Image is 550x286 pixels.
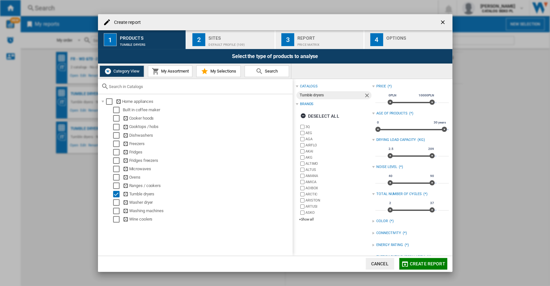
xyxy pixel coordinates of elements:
[399,258,447,270] button: Create report
[123,216,292,222] div: Wine coolers
[298,110,341,122] button: Deselect all
[376,111,408,116] div: Age of products
[300,198,304,202] input: brand.name
[300,143,304,147] input: brand.name
[305,167,372,172] label: ALTUS
[388,93,397,98] span: 0PLN
[275,30,364,49] button: 3 Report Price Matrix
[192,33,205,46] div: 2
[410,261,445,266] span: Create report
[364,92,371,100] ng-md-icon: Remove
[300,174,304,178] input: brand.name
[208,33,272,40] div: Sites
[300,162,304,166] input: brand.name
[111,19,141,26] h4: Create report
[433,120,447,125] span: 30 years
[386,33,450,40] div: Options
[376,219,388,224] div: COLOR
[123,166,292,172] div: Microwaves
[305,131,372,135] label: AEG
[113,157,123,164] md-checkbox: Select
[305,198,372,203] label: ARISTON
[305,143,372,148] label: AIRFLO
[123,191,292,197] div: Tumble dryers
[159,69,189,74] span: My Assortment
[300,102,314,107] div: Brands
[123,199,292,206] div: Washer dryer
[196,65,241,77] button: My Selections
[113,115,123,122] md-checkbox: Select
[305,161,372,166] label: ALTIMO
[123,123,292,130] div: Cooktops / hobs
[305,137,372,142] label: AGA
[305,173,372,178] label: AMANA
[370,33,383,46] div: 4
[208,69,236,74] span: My Selections
[300,204,304,209] input: brand.name
[300,168,304,172] input: brand.name
[300,192,304,196] input: brand.name
[123,174,292,181] div: Ovens
[300,84,318,89] div: catalogs
[113,107,123,113] md-checkbox: Select
[300,131,304,135] input: brand.name
[427,146,435,152] span: 209
[300,186,304,190] input: brand.name
[123,157,292,164] div: Fridges freezers
[299,217,372,222] div: +Show all
[305,186,372,191] label: AOIBOX
[418,137,449,143] div: (KG)
[300,211,304,215] input: brand.name
[123,141,292,147] div: Freezers
[104,33,117,46] div: 1
[297,40,361,46] div: Price Matrix
[123,132,292,139] div: Dishwashers
[364,30,452,49] button: 4 Options
[113,174,123,181] md-checkbox: Select
[113,141,123,147] md-checkbox: Select
[113,216,123,222] md-checkbox: Select
[388,173,393,179] span: 40
[300,91,364,99] div: Tumble dryers
[100,65,144,77] button: Category View
[388,201,392,206] span: 2
[300,149,304,153] input: brand.name
[112,69,140,74] span: Category View
[305,155,372,160] label: AKG
[148,65,192,77] button: My Assortment
[437,16,450,29] button: getI18NText('BUTTONS.CLOSE_DIALOG')
[376,120,380,125] span: 0
[305,204,372,209] label: ARTUSI
[439,19,447,27] ng-md-icon: getI18NText('BUTTONS.CLOSE_DIALOG')
[300,110,339,122] div: Deselect all
[305,149,372,154] label: AKAI
[300,180,304,184] input: brand.name
[429,201,435,206] span: 37
[376,137,416,143] div: DRYING LOAD CAPACITY
[113,149,123,155] md-checkbox: Select
[305,124,372,129] label: 3Q
[305,180,372,184] label: AMICA
[300,125,304,129] input: brand.name
[388,146,394,152] span: 2.5
[263,69,278,74] span: Search
[98,30,187,49] button: 1 Products Tumble dryers
[376,242,403,248] div: ENERGY RATING
[429,173,435,179] span: 90
[113,182,123,189] md-checkbox: Select
[366,258,394,270] button: Cancel
[120,40,183,46] div: Tumble dryers
[187,30,275,49] button: 2 Sites Default profile (109)
[123,208,292,214] div: Washing machines
[123,115,292,122] div: Cooker hoods
[113,123,123,130] md-checkbox: Select
[123,149,292,155] div: Fridges
[104,67,112,75] img: wiser-icon-white.png
[123,182,292,189] div: Ranges / cookers
[113,199,123,206] md-checkbox: Select
[123,107,292,113] div: Built in coffee maker
[113,166,123,172] md-checkbox: Select
[208,40,272,46] div: Default profile (109)
[98,49,452,64] div: Select the type of products to analyse
[376,231,401,236] div: CONNECTIVITY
